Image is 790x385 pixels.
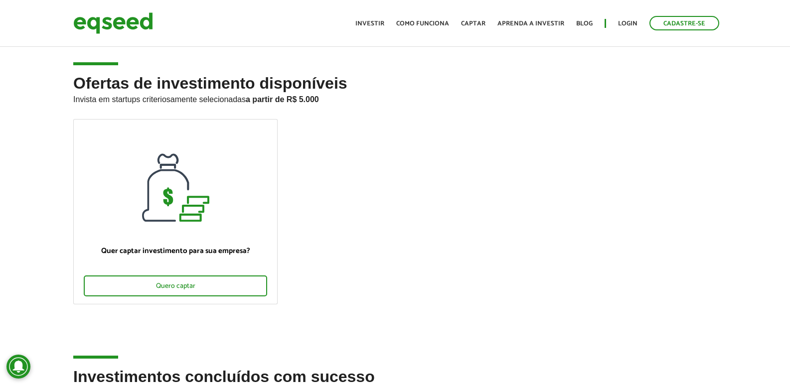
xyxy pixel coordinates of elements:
a: Aprenda a investir [497,20,564,27]
a: Como funciona [396,20,449,27]
h2: Ofertas de investimento disponíveis [73,75,717,119]
a: Login [618,20,637,27]
strong: a partir de R$ 5.000 [246,95,319,104]
a: Blog [576,20,593,27]
img: EqSeed [73,10,153,36]
div: Quero captar [84,275,267,296]
p: Invista em startups criteriosamente selecionadas [73,92,717,104]
a: Investir [355,20,384,27]
p: Quer captar investimento para sua empresa? [84,247,267,256]
a: Cadastre-se [649,16,719,30]
a: Captar [461,20,485,27]
a: Quer captar investimento para sua empresa? Quero captar [73,119,278,304]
